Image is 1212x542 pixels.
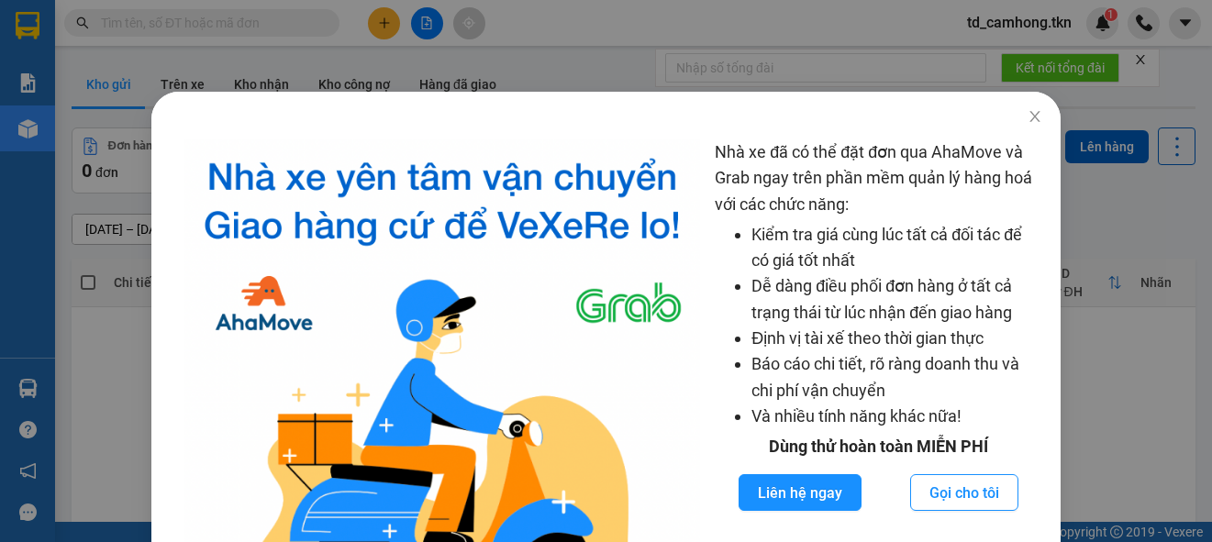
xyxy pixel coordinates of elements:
li: Kiểm tra giá cùng lúc tất cả đối tác để có giá tốt nhất [751,222,1042,274]
span: close [1028,109,1042,124]
li: Và nhiều tính năng khác nữa! [751,404,1042,429]
div: Dùng thử hoàn toàn MIỄN PHÍ [715,434,1042,459]
span: Gọi cho tôi [929,481,999,504]
li: Định vị tài xế theo thời gian thực [751,326,1042,351]
span: Liên hệ ngay [758,481,842,504]
button: Close [1009,92,1061,143]
button: Gọi cho tôi [910,474,1018,511]
button: Liên hệ ngay [739,474,862,511]
li: Báo cáo chi tiết, rõ ràng doanh thu và chi phí vận chuyển [751,351,1042,404]
li: Dễ dàng điều phối đơn hàng ở tất cả trạng thái từ lúc nhận đến giao hàng [751,273,1042,326]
